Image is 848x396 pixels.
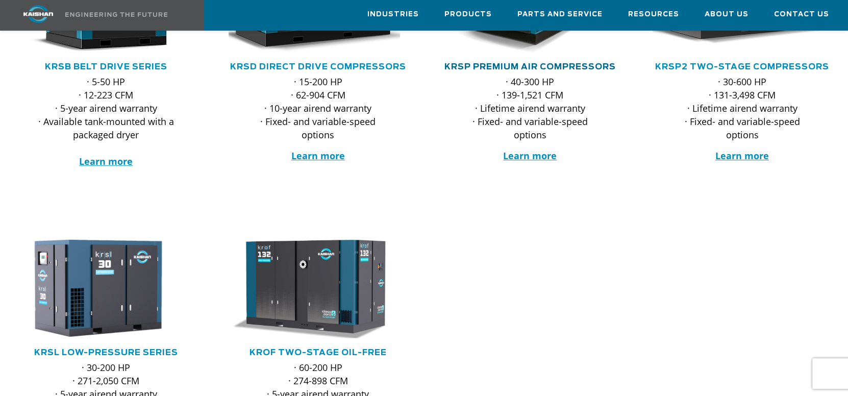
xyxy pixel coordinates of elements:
a: KRSL Low-Pressure Series [34,349,178,357]
a: KROF TWO-STAGE OIL-FREE [250,349,387,357]
a: Learn more [291,150,345,162]
p: · 30-600 HP · 131-3,498 CFM · Lifetime airend warranty · Fixed- and variable-speed options [673,75,812,141]
div: krsl30 [16,237,196,339]
a: KRSD Direct Drive Compressors [230,63,406,71]
a: KRSP Premium Air Compressors [444,63,616,71]
a: Learn more [79,155,133,167]
img: krof132 [221,237,401,339]
img: Engineering the future [65,12,167,17]
a: Learn more [715,150,769,162]
a: Products [444,1,492,28]
p: · 40-300 HP · 139-1,521 CFM · Lifetime airend warranty · Fixed- and variable-speed options [461,75,600,141]
span: About Us [705,9,749,20]
span: Resources [628,9,679,20]
a: Parts and Service [517,1,603,28]
a: Learn more [503,150,557,162]
img: krsl30 [9,237,188,339]
a: KRSP2 Two-Stage Compressors [655,63,829,71]
p: · 5-50 HP · 12-223 CFM · 5-year airend warranty · Available tank-mounted with a packaged dryer [37,75,176,168]
a: About Us [705,1,749,28]
a: Resources [628,1,679,28]
span: Products [444,9,492,20]
span: Industries [367,9,419,20]
div: krof132 [229,237,408,339]
a: Industries [367,1,419,28]
a: KRSB Belt Drive Series [45,63,167,71]
span: Parts and Service [517,9,603,20]
a: Contact Us [774,1,829,28]
p: · 15-200 HP · 62-904 CFM · 10-year airend warranty · Fixed- and variable-speed options [249,75,388,141]
span: Contact Us [774,9,829,20]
